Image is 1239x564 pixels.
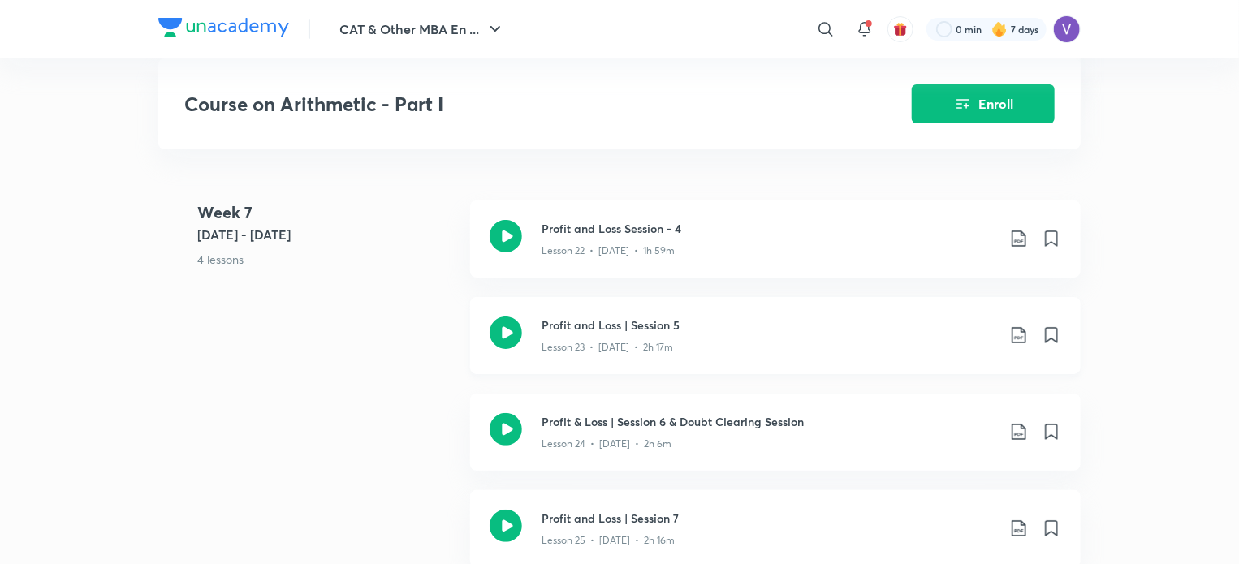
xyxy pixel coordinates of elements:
h3: Course on Arithmetic - Part I [184,93,820,116]
a: Profit and Loss Session - 4Lesson 22 • [DATE] • 1h 59m [470,200,1081,297]
p: Lesson 25 • [DATE] • 2h 16m [542,533,675,548]
p: Lesson 24 • [DATE] • 2h 6m [542,437,671,451]
button: avatar [887,16,913,42]
button: CAT & Other MBA En ... [330,13,515,45]
h4: Week 7 [197,200,457,225]
img: Company Logo [158,18,289,37]
h3: Profit and Loss | Session 7 [542,510,996,527]
h3: Profit and Loss | Session 5 [542,316,996,334]
a: Profit & Loss | Session 6 & Doubt Clearing SessionLesson 24 • [DATE] • 2h 6m [470,394,1081,490]
a: Company Logo [158,18,289,41]
h3: Profit & Loss | Session 6 & Doubt Clearing Session [542,413,996,430]
a: Profit and Loss | Session 5Lesson 23 • [DATE] • 2h 17m [470,297,1081,394]
h3: Profit and Loss Session - 4 [542,220,996,237]
button: Enroll [912,84,1055,123]
img: avatar [893,22,908,37]
p: 4 lessons [197,251,457,268]
img: streak [991,21,1008,37]
p: Lesson 23 • [DATE] • 2h 17m [542,340,673,355]
p: Lesson 22 • [DATE] • 1h 59m [542,243,675,258]
img: Vatsal Kanodia [1053,15,1081,43]
h5: [DATE] - [DATE] [197,225,457,244]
